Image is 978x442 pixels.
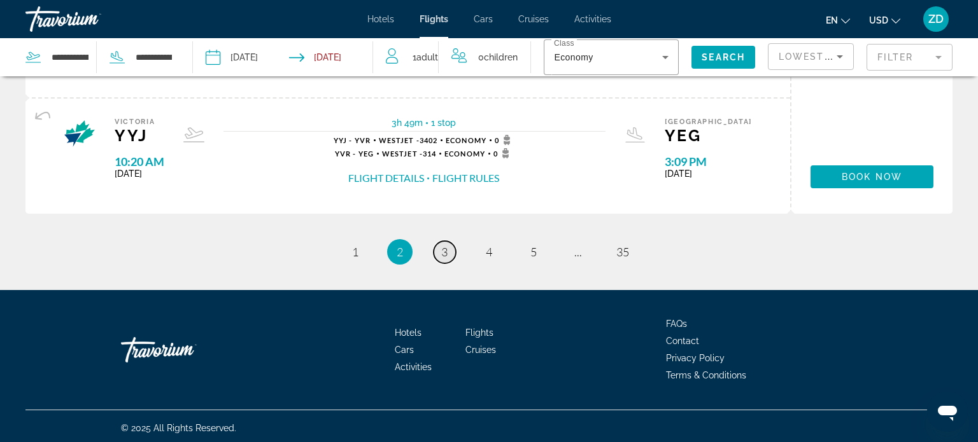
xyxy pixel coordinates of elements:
[373,38,530,76] button: Travelers: 1 adult, 0 children
[665,126,752,145] span: YEG
[484,52,518,62] span: Children
[444,149,485,158] span: Economy
[616,245,629,259] span: 35
[25,239,953,265] nav: Pagination
[465,345,496,355] a: Cruises
[115,126,164,145] span: YYJ
[779,49,843,64] mat-select: Sort by
[779,52,860,62] span: Lowest Price
[486,245,492,259] span: 4
[395,362,432,372] a: Activities
[530,245,537,259] span: 5
[666,353,725,363] a: Privacy Policy
[446,136,486,144] span: Economy
[335,149,374,158] span: YVR - YEG
[478,48,518,66] span: 0
[431,118,456,128] span: 1 stop
[413,48,438,66] span: 1
[121,423,236,433] span: © 2025 All Rights Reserved.
[826,15,838,25] span: en
[842,172,902,182] span: Book now
[691,46,755,69] button: Search
[869,15,888,25] span: USD
[826,11,850,29] button: Change language
[493,148,513,158] span: 0
[441,245,448,259] span: 3
[666,319,687,329] a: FAQs
[432,171,499,185] button: Flight Rules
[379,136,420,144] span: WestJet -
[666,370,746,380] a: Terms & Conditions
[115,155,164,169] span: 10:20 AM
[206,38,258,76] button: Depart date: Oct 28, 2025
[811,165,933,188] button: Book now
[702,52,745,62] span: Search
[665,169,752,179] span: [DATE]
[928,13,944,25] span: ZD
[348,171,424,185] button: Flight Details
[25,3,153,36] a: Travorium
[367,14,394,24] a: Hotels
[334,136,371,144] span: YYJ - YVR
[289,38,341,76] button: Return date: Oct 31, 2025
[495,135,514,145] span: 0
[382,149,436,158] span: 314
[379,136,437,144] span: 3402
[666,336,699,346] a: Contact
[665,155,752,169] span: 3:09 PM
[115,169,164,179] span: [DATE]
[665,118,752,126] span: [GEOGRAPHIC_DATA]
[554,39,574,48] mat-label: Class
[474,14,493,24] a: Cars
[919,6,953,32] button: User Menu
[382,149,423,158] span: WestJet -
[518,14,549,24] a: Cruises
[115,118,164,126] span: Victoria
[927,391,968,432] iframe: Button to launch messaging window
[395,328,422,338] a: Hotels
[121,331,248,369] a: Travorium
[352,245,358,259] span: 1
[397,245,403,259] span: 2
[392,118,423,128] span: 3h 49m
[574,14,611,24] a: Activities
[574,245,582,259] span: ...
[867,43,953,71] button: Filter
[554,52,593,62] span: Economy
[416,52,438,62] span: Adult
[465,328,493,338] a: Flights
[395,345,414,355] a: Cars
[869,11,900,29] button: Change currency
[420,14,448,24] a: Flights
